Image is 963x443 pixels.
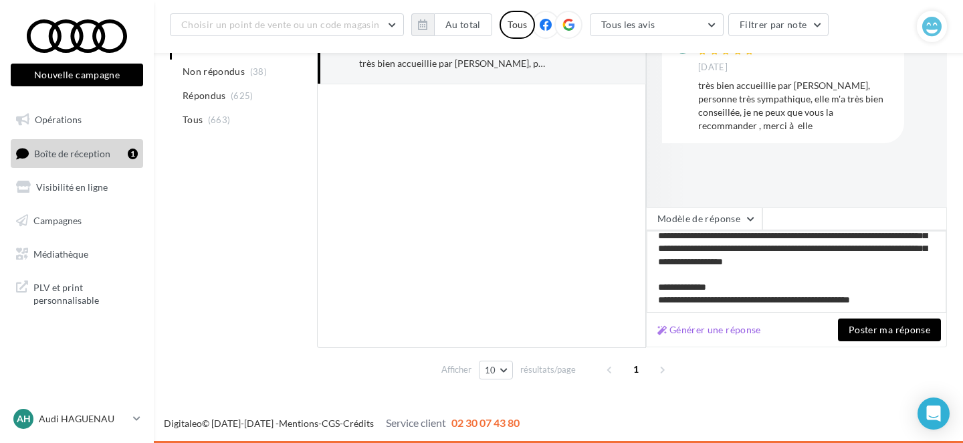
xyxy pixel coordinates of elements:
span: Médiathèque [33,248,88,259]
span: PLV et print personnalisable [33,278,138,307]
span: (38) [250,66,267,77]
span: 02 30 07 43 80 [451,416,520,429]
span: Non répondus [183,65,245,78]
span: [DATE] [698,62,728,74]
a: Campagnes [8,207,146,235]
span: AH [17,412,31,426]
a: PLV et print personnalisable [8,273,146,313]
button: Filtrer par note [728,13,829,36]
a: Opérations [8,106,146,134]
button: 10 [479,361,513,379]
a: Boîte de réception1 [8,139,146,168]
a: Visibilité en ligne [8,173,146,201]
span: Afficher [441,363,471,376]
a: Digitaleo [164,418,202,429]
span: Tous les avis [601,19,655,30]
button: Modèle de réponse [646,207,762,230]
a: Mentions [279,418,318,429]
span: (663) [208,114,231,125]
button: Choisir un point de vente ou un code magasin [170,13,404,36]
a: Médiathèque [8,240,146,268]
span: Boîte de réception [34,147,110,159]
div: Tous [500,11,535,39]
span: Visibilité en ligne [36,181,108,193]
span: Tous [183,113,203,126]
p: Audi HAGUENAU [39,412,128,426]
span: Opérations [35,114,82,125]
span: résultats/page [520,363,576,376]
span: 10 [485,365,496,375]
span: © [DATE]-[DATE] - - - [164,418,520,429]
button: Au total [411,13,492,36]
span: Répondus [183,89,226,102]
div: très bien accueillie par [PERSON_NAME], personne très sympathique, elle m'a très bien conseillée,... [359,57,547,70]
span: 1 [625,359,647,380]
div: très bien accueillie par [PERSON_NAME], personne très sympathique, elle m'a très bien conseillée,... [698,79,893,132]
span: Choisir un point de vente ou un code magasin [181,19,379,30]
a: AH Audi HAGUENAU [11,406,143,432]
button: Nouvelle campagne [11,64,143,86]
div: Open Intercom Messenger [918,397,950,430]
button: Au total [434,13,492,36]
button: Poster ma réponse [838,319,941,341]
span: Service client [386,416,446,429]
span: (625) [231,90,253,101]
div: 1 [128,149,138,159]
button: Générer une réponse [652,322,766,338]
a: CGS [322,418,340,429]
button: Tous les avis [590,13,724,36]
span: Campagnes [33,215,82,226]
a: Crédits [343,418,374,429]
